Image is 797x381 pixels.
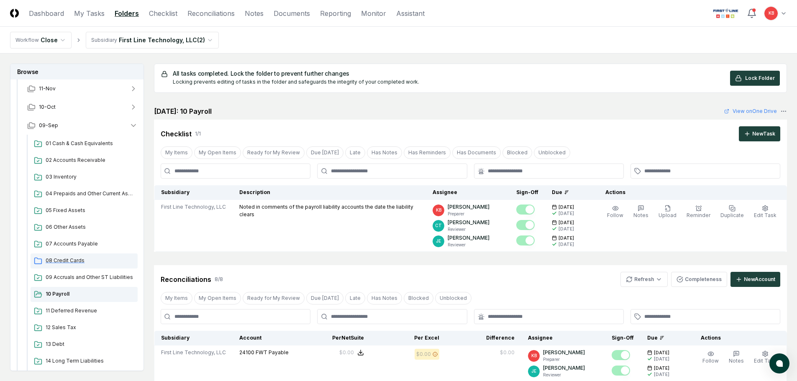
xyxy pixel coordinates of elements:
div: $0.00 [500,349,515,356]
th: Assignee [426,185,510,200]
span: 07 Accounts Payable [46,240,134,248]
div: Actions [599,189,780,196]
button: Reminder [685,203,712,221]
button: Ready for My Review [243,146,305,159]
span: JE [531,368,536,374]
div: Checklist [161,129,192,139]
span: 01 Cash & Cash Equivalents [46,140,134,147]
a: Assistant [396,8,425,18]
button: Due Today [306,292,343,304]
button: Notes [727,349,746,366]
p: Noted in comments of the payroll liability accounts the date the liability clears [239,203,419,218]
button: Late [345,146,365,159]
span: JE [436,238,441,244]
span: Upload [659,212,677,218]
a: My Tasks [74,8,105,18]
a: 11 Deferred Revenue [31,304,138,319]
span: FWT Payable [256,349,289,355]
a: Reporting [320,8,351,18]
div: Due [552,189,585,196]
a: 12 Sales Tax [31,320,138,335]
a: 01 Cash & Cash Equivalents [31,136,138,151]
th: Assignee [521,331,605,345]
span: 05 Fixed Assets [46,207,134,214]
span: [DATE] [654,350,669,356]
button: Duplicate [719,203,746,221]
span: 08 Credit Cards [46,257,134,264]
div: Actions [694,334,780,342]
button: Blocked [404,292,433,304]
button: Edit Task [752,203,778,221]
button: Notes [632,203,650,221]
span: First Line Technology, LLC [161,349,226,356]
p: Preparer [448,211,489,217]
div: $0.00 [416,350,431,358]
div: Reconciliations [161,274,211,284]
button: Has Documents [452,146,501,159]
button: Has Reminders [404,146,451,159]
span: CT [435,222,442,229]
span: 10-Oct [39,103,56,111]
h2: [DATE]: 10 Payroll [154,106,212,116]
button: Mark complete [516,205,535,215]
span: KB [436,207,441,213]
span: First Line Technology, LLC [161,203,226,211]
nav: breadcrumb [10,32,219,49]
button: 09-Sep [21,116,144,135]
span: Lock Folder [745,74,775,82]
div: Workflow [15,36,39,44]
p: [PERSON_NAME] [543,364,585,372]
button: NewTask [739,126,780,141]
th: Per Excel [371,331,446,345]
div: 8 / 8 [215,276,223,283]
th: Description [233,185,426,200]
a: 10 Payroll [31,287,138,302]
button: Refresh [620,272,668,287]
button: Upload [657,203,678,221]
a: 02 Accounts Receivable [31,153,138,168]
div: Account [239,334,289,342]
a: 13 Debt [31,337,138,352]
span: Edit Task [754,212,776,218]
button: My Open Items [194,146,241,159]
img: First Line Technology logo [711,7,740,20]
p: [PERSON_NAME] [543,349,585,356]
button: Mark complete [612,366,630,376]
span: [DATE] [559,204,574,210]
span: Notes [729,358,744,364]
a: Documents [274,8,310,18]
th: Subsidiary [154,331,233,345]
p: [PERSON_NAME] [448,203,489,211]
p: [PERSON_NAME] [448,234,489,242]
a: 14 Long Term Liabilities [31,354,138,369]
button: Due Today [306,146,343,159]
span: 09-Sep [39,122,58,129]
button: KB [764,6,779,21]
button: Mark complete [612,350,630,360]
button: NewAccount [730,272,780,287]
div: New Account [744,276,775,283]
button: atlas-launcher [769,353,789,373]
button: Has Notes [367,146,402,159]
h5: All tasks completed. Lock the folder to prevent further changes [173,71,419,77]
span: 11-Nov [39,85,56,92]
div: Locking prevents editing of tasks in the folder and safeguards the integrity of your completed work. [173,78,419,86]
span: Notes [633,212,648,218]
span: Edit Task [754,358,776,364]
span: 24100 [239,349,254,355]
a: Dashboard [29,8,64,18]
button: Mark complete [516,220,535,230]
button: My Open Items [194,292,241,304]
a: 07 Accounts Payable [31,237,138,252]
span: 04 Prepaids and Other Current Assets [46,190,134,197]
a: Monitor [361,8,386,18]
span: Follow [702,358,719,364]
button: Blocked [502,146,532,159]
span: [DATE] [559,220,574,226]
span: 11 Deferred Revenue [46,307,134,315]
button: Late [345,292,365,304]
th: Difference [446,331,521,345]
span: [DATE] [654,365,669,371]
a: 03 Inventory [31,170,138,185]
button: Follow [605,203,625,221]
